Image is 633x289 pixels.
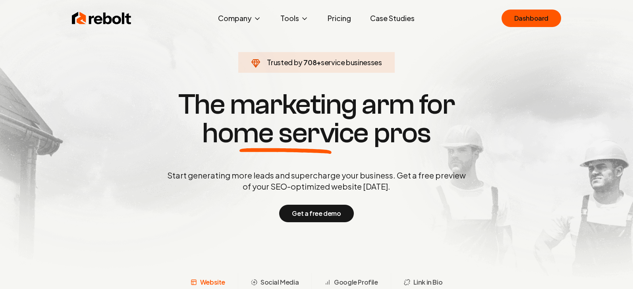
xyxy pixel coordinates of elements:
[279,205,353,222] button: Get a free demo
[126,90,507,147] h1: The marketing arm for pros
[267,58,302,67] span: Trusted by
[334,277,378,287] span: Google Profile
[321,10,357,26] a: Pricing
[261,277,299,287] span: Social Media
[316,58,321,67] span: +
[502,10,561,27] a: Dashboard
[200,277,225,287] span: Website
[321,58,382,67] span: service businesses
[72,10,131,26] img: Rebolt Logo
[303,57,316,68] span: 708
[202,119,369,147] span: home service
[413,277,443,287] span: Link in Bio
[212,10,268,26] button: Company
[274,10,315,26] button: Tools
[166,170,467,192] p: Start generating more leads and supercharge your business. Get a free preview of your SEO-optimiz...
[364,10,421,26] a: Case Studies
